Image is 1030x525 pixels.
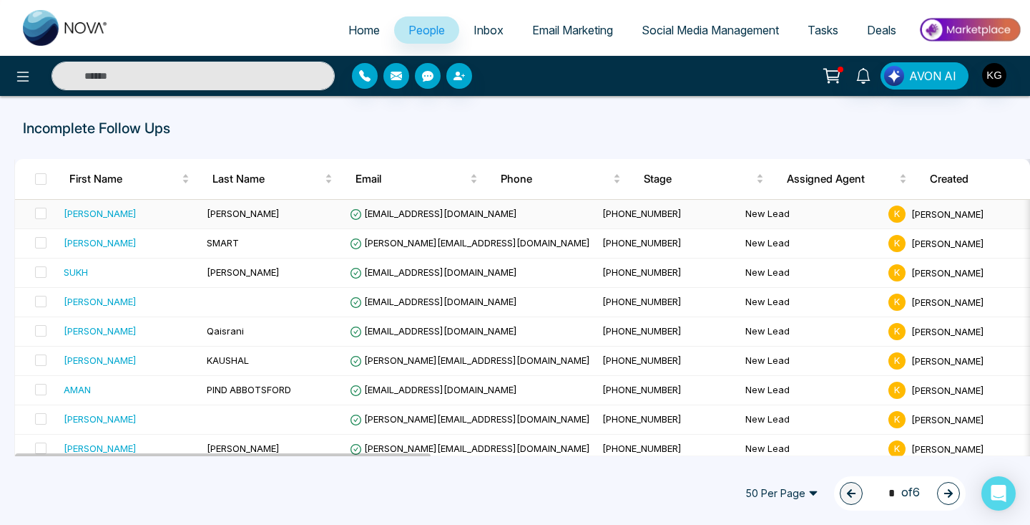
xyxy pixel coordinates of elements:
div: [PERSON_NAME] [64,206,137,221]
th: Email [344,159,489,199]
img: User Avatar [982,63,1006,87]
span: [PERSON_NAME] [911,266,984,278]
a: Inbox [459,16,518,44]
th: First Name [58,159,201,199]
span: Inbox [474,23,504,37]
p: Incomplete Follow Ups [23,117,1007,139]
span: [EMAIL_ADDRESS][DOMAIN_NAME] [350,296,517,307]
span: Phone [501,170,610,188]
div: [PERSON_NAME] [64,412,137,426]
td: New Lead [740,259,883,288]
span: PIND ABBOTSFORD [207,384,291,395]
div: [PERSON_NAME] [64,294,137,309]
th: Phone [489,159,632,199]
span: [PERSON_NAME] [207,443,280,454]
span: [PERSON_NAME] [911,296,984,307]
td: New Lead [740,229,883,259]
span: Email [355,170,467,188]
th: Stage [632,159,775,199]
span: [PERSON_NAME] [207,208,280,219]
span: [PHONE_NUMBER] [602,266,682,278]
span: K [888,352,906,370]
span: KAUSHAL [207,355,249,366]
img: Lead Flow [884,66,904,86]
span: [PHONE_NUMBER] [602,325,682,337]
span: First Name [69,170,179,188]
span: Last Name [212,170,322,188]
a: People [394,16,459,44]
span: K [888,411,906,428]
td: New Lead [740,435,883,464]
span: Tasks [808,23,838,37]
span: [PERSON_NAME] [911,384,984,395]
span: K [888,235,906,252]
div: Open Intercom Messenger [981,476,1016,511]
span: [PHONE_NUMBER] [602,237,682,249]
a: Home [334,16,394,44]
span: K [888,382,906,399]
span: K [888,294,906,311]
a: Tasks [793,16,853,44]
span: [PERSON_NAME] [911,208,984,219]
span: [PERSON_NAME] [911,355,984,366]
span: [PERSON_NAME][EMAIL_ADDRESS][DOMAIN_NAME] [350,237,590,249]
td: New Lead [740,347,883,376]
span: [PHONE_NUMBER] [602,384,682,395]
span: [PERSON_NAME] [911,325,984,337]
span: [PERSON_NAME] [911,413,984,425]
span: People [408,23,445,37]
span: [EMAIL_ADDRESS][DOMAIN_NAME] [350,208,517,219]
span: [PERSON_NAME] [207,266,280,278]
img: Nova CRM Logo [23,10,109,46]
span: [PERSON_NAME] [911,237,984,249]
span: Assigned Agent [787,170,896,188]
div: AMAN [64,382,91,397]
td: New Lead [740,288,883,317]
span: [PHONE_NUMBER] [602,296,682,307]
span: Home [348,23,380,37]
span: Email Marketing [532,23,613,37]
span: [PERSON_NAME][EMAIL_ADDRESS][DOMAIN_NAME] [350,355,590,366]
span: K [888,440,906,458]
div: SUKH [64,265,88,279]
span: [PERSON_NAME][EMAIL_ADDRESS][DOMAIN_NAME] [350,413,590,425]
span: [PHONE_NUMBER] [602,443,682,454]
div: [PERSON_NAME] [64,324,137,338]
td: New Lead [740,376,883,405]
span: [PHONE_NUMBER] [602,208,682,219]
span: [PERSON_NAME] [911,443,984,454]
span: Qaisrani [207,325,244,337]
span: of 6 [880,483,920,503]
span: K [888,264,906,281]
span: Deals [867,23,896,37]
span: AVON AI [909,67,956,85]
span: [PHONE_NUMBER] [602,413,682,425]
button: AVON AI [881,62,968,90]
span: Social Media Management [642,23,779,37]
span: K [888,323,906,340]
span: SMART [207,237,239,249]
a: Deals [853,16,911,44]
span: K [888,206,906,223]
td: New Lead [740,405,883,435]
span: 50 Per Page [735,482,828,505]
div: [PERSON_NAME] [64,441,137,456]
td: New Lead [740,200,883,229]
span: [EMAIL_ADDRESS][DOMAIN_NAME] [350,266,517,278]
span: [EMAIL_ADDRESS][DOMAIN_NAME] [350,384,517,395]
img: Market-place.gif [918,14,1021,46]
th: Assigned Agent [775,159,918,199]
th: Last Name [201,159,344,199]
td: New Lead [740,317,883,347]
div: [PERSON_NAME] [64,236,137,250]
span: Stage [644,170,753,188]
span: [PHONE_NUMBER] [602,355,682,366]
span: [PERSON_NAME][EMAIL_ADDRESS][DOMAIN_NAME] [350,443,590,454]
span: [EMAIL_ADDRESS][DOMAIN_NAME] [350,325,517,337]
a: Email Marketing [518,16,627,44]
a: Social Media Management [627,16,793,44]
div: [PERSON_NAME] [64,353,137,367]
